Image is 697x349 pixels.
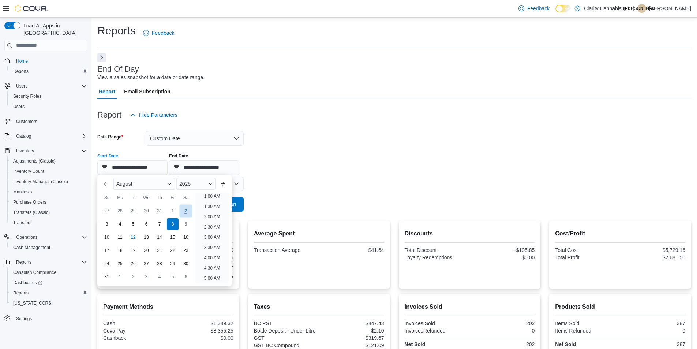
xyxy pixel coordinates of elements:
[124,84,170,99] span: Email Subscription
[471,328,535,334] div: 0
[180,245,192,256] div: day-23
[10,188,87,196] span: Manifests
[154,245,165,256] div: day-21
[152,29,174,37] span: Feedback
[10,177,87,186] span: Inventory Manager (Classic)
[103,328,167,334] div: Cova Pay
[167,258,179,270] div: day-29
[170,328,233,334] div: $8,355.25
[114,192,126,204] div: Mo
[622,320,685,326] div: 387
[16,316,32,322] span: Settings
[127,245,139,256] div: day-19
[180,192,192,204] div: Sa
[471,320,535,326] div: 202
[13,245,50,250] span: Cash Management
[127,108,180,122] button: Hide Parameters
[7,156,90,166] button: Adjustments (Classic)
[101,218,113,230] div: day-3
[170,262,233,268] div: $1,293.91
[99,84,115,99] span: Report
[13,117,40,126] a: Customers
[127,271,139,283] div: day-2
[10,157,87,166] span: Adjustments (Classic)
[170,255,233,260] div: $8,410.66
[167,271,179,283] div: day-5
[7,242,90,253] button: Cash Management
[176,178,216,190] div: Button. Open the year selector. 2025 is currently selected.
[10,243,53,252] a: Cash Management
[13,220,31,226] span: Transfers
[13,313,87,323] span: Settings
[471,255,535,260] div: $0.00
[101,192,113,204] div: Su
[10,177,71,186] a: Inventory Manager (Classic)
[622,247,685,253] div: $5,729.16
[13,132,87,141] span: Catalog
[13,82,30,90] button: Users
[167,205,179,217] div: day-1
[10,218,87,227] span: Transfers
[101,231,113,243] div: day-10
[555,341,576,347] strong: Net Sold
[321,247,384,253] div: $41.64
[101,258,113,270] div: day-24
[10,198,49,207] a: Purchase Orders
[217,178,229,190] button: Next month
[201,274,223,283] li: 5:00 AM
[10,218,34,227] a: Transfers
[13,233,41,242] button: Operations
[127,218,139,230] div: day-5
[321,335,384,341] div: $319.67
[127,192,139,204] div: Tu
[13,56,87,66] span: Home
[13,280,42,286] span: Dashboards
[10,92,44,101] a: Security Roles
[10,278,87,287] span: Dashboards
[97,74,205,81] div: View a sales snapshot for a date or date range.
[16,119,37,125] span: Customers
[154,271,165,283] div: day-4
[555,5,571,12] input: Dark Mode
[13,199,46,205] span: Purchase Orders
[10,167,87,176] span: Inventory Count
[97,53,106,62] button: Next
[471,341,535,347] div: 202
[13,158,56,164] span: Adjustments (Classic)
[555,255,619,260] div: Total Profit
[10,198,87,207] span: Purchase Orders
[584,4,630,13] p: Clarity Cannabis BC
[97,65,139,74] h3: End Of Day
[20,22,87,37] span: Load All Apps in [GEOGRAPHIC_DATA]
[10,102,87,111] span: Users
[113,178,175,190] div: Button. Open the month selector. August is currently selected.
[195,193,229,283] ul: Time
[16,58,28,64] span: Home
[180,271,192,283] div: day-6
[10,167,47,176] a: Inventory Count
[97,153,118,159] label: Start Date
[114,271,126,283] div: day-1
[140,258,152,270] div: day-27
[10,92,87,101] span: Security Roles
[555,229,685,238] h2: Cost/Profit
[167,192,179,204] div: Fr
[179,204,192,217] div: day-2
[405,302,535,311] h2: Invoices Sold
[16,148,34,154] span: Inventory
[10,67,31,76] a: Reports
[13,258,34,267] button: Reports
[13,82,87,90] span: Users
[254,302,384,311] h2: Taxes
[97,160,168,175] input: Press the down key to enter a popover containing a calendar. Press the escape key to close the po...
[16,234,38,240] span: Operations
[13,300,51,306] span: [US_STATE] CCRS
[201,212,223,221] li: 2:00 AM
[201,192,223,201] li: 1:00 AM
[127,231,139,243] div: day-12
[7,197,90,207] button: Purchase Orders
[140,26,177,40] a: Feedback
[254,342,318,348] div: GST BC Compound
[405,255,468,260] div: Loyalty Redemptions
